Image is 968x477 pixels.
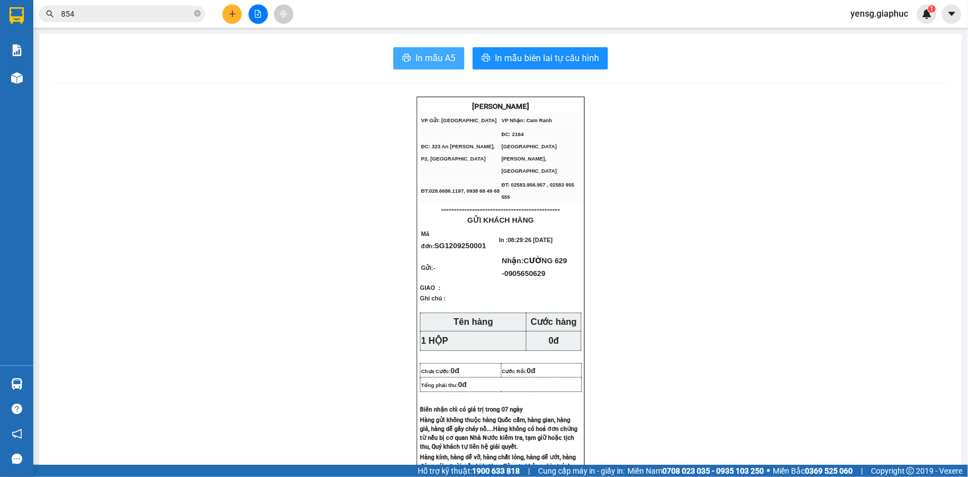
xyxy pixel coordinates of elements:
span: yensg.giaphuc [842,7,917,21]
span: close-circle [194,10,201,17]
img: warehouse-icon [11,72,23,84]
span: plus [229,10,236,18]
span: GIAO : [420,284,457,291]
strong: 0369 525 060 [805,466,853,475]
b: [DOMAIN_NAME] [93,42,153,51]
strong: Tên hàng [454,317,493,327]
button: file-add [249,4,268,24]
button: caret-down [942,4,961,24]
span: Cung cấp máy in - giấy in: [538,465,625,477]
span: close-circle [194,9,201,19]
img: icon-new-feature [922,9,932,19]
span: Cước Rồi: [502,369,536,374]
span: Gửi: [421,264,435,271]
span: notification [12,429,22,439]
span: Miền Bắc [773,465,853,477]
span: file-add [254,10,262,18]
span: 1 [930,5,934,13]
span: ĐC: 2164 [GEOGRAPHIC_DATA][PERSON_NAME], [GEOGRAPHIC_DATA] [501,132,557,174]
span: 08:29:26 [DATE] [508,237,553,243]
span: printer [402,53,411,64]
span: | [861,465,863,477]
img: logo.jpg [120,14,147,41]
strong: Cước hàng [531,317,577,327]
img: logo-vxr [9,7,24,24]
span: 0đ [458,380,467,389]
span: ---------------------------------------------- [441,205,560,214]
span: caret-down [947,9,957,19]
span: Nhận: [502,257,567,278]
span: Ghi chú : [420,295,445,302]
span: In : [499,237,553,243]
img: warehouse-icon [11,378,23,390]
strong: [PERSON_NAME] [472,102,529,111]
span: : [432,243,486,249]
button: plus [222,4,242,24]
span: In mẫu A5 [415,51,455,65]
span: Biên nhận chỉ có giá trị trong 07 ngày [420,406,523,413]
span: ĐT:028.6686.1197, 0938 68 49 68 [421,188,500,194]
span: ĐT: 02583.956.957 , 02583 955 555 [501,182,574,200]
strong: 1900 633 818 [472,466,520,475]
span: 0905650629 [504,269,545,278]
span: SG1209250001 [434,242,486,250]
strong: 0708 023 035 - 0935 103 250 [662,466,764,475]
button: printerIn mẫu A5 [393,47,464,69]
span: GỬI KHÁCH HÀNG [468,216,534,224]
span: ĐC: 323 An [PERSON_NAME], P2, [GEOGRAPHIC_DATA] [421,144,495,162]
span: Miền Nam [627,465,764,477]
button: printerIn mẫu biên lai tự cấu hình [473,47,608,69]
span: Hỗ trợ kỹ thuật: [418,465,520,477]
span: aim [280,10,287,18]
span: 0đ [549,336,559,345]
button: aim [274,4,293,24]
span: search [46,10,54,18]
span: message [12,454,22,464]
span: | [528,465,530,477]
span: printer [482,53,490,64]
b: [PERSON_NAME] - Gửi khách hàng [68,16,110,107]
span: - [433,264,435,271]
span: Tổng phải thu: [421,383,467,388]
span: In mẫu biên lai tự cấu hình [495,51,599,65]
span: Chưa Cước: [421,369,459,374]
img: solution-icon [11,44,23,56]
span: question-circle [12,404,22,414]
b: [PERSON_NAME] - [PERSON_NAME] [14,72,63,182]
span: 0đ [527,366,536,375]
span: ⚪️ [767,469,770,473]
li: (c) 2017 [93,53,153,67]
span: VP Gửi: [GEOGRAPHIC_DATA] [421,118,496,123]
span: 1 HỘP [421,336,448,345]
span: VP Nhận: Cam Ranh [501,118,552,123]
span: Mã đơn [421,230,432,249]
span: 0đ [451,366,460,375]
span: CƯỜNG 629 - [502,257,567,278]
sup: 1 [928,5,936,13]
span: Hàng gửi không thuộc hàng Quốc cấm, hàng gian, hàng giả, hàng dễ gây cháy nổ....Hàng không có hoá... [420,416,577,450]
span: copyright [906,467,914,475]
input: Tìm tên, số ĐT hoặc mã đơn [61,8,192,20]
